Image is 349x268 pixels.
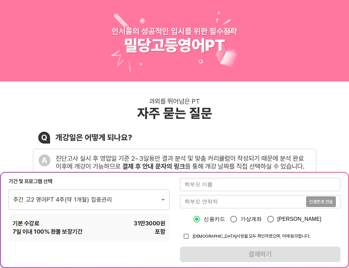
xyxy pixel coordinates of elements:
input: 학부모 연락처를 입력해주세요 [180,195,306,208]
input: 학부모 이름을 입력해주세요 [180,178,341,191]
div: 과외를 뛰어넘은 PT [149,97,200,105]
span: 가상계좌 [241,215,262,223]
span: 포함 [155,227,165,236]
div: A [39,154,50,166]
div: 인서울의 성공적인 입시를 위한 필수전략 [112,26,237,36]
span: 신용카드 [204,215,225,223]
span: 기본 수강료 [13,219,39,227]
span: [PERSON_NAME] [277,215,322,223]
span: 31만3000 원 [134,219,165,227]
div: 자주 묻는 질문 [137,105,212,121]
span: [DEMOGRAPHIC_DATA]사항을 모두 확인하였으며, 이에 동의합니다. [192,233,310,239]
div: 주간 고2 영어PT 4주(약 1개월) 집중관리 [9,189,169,210]
div: Q [38,132,50,144]
div: 진단고사 실시 후 영업일 기준 2~3일동안 결과 분석 및 맞춤 커리큘럼이 작성되기 때문에 분석 완료 이후에 개강이 가능하므로 를 통해 개강 날짜를 직접 선택하실 수 있습니다. [56,154,311,170]
div: 개강일은 어떻게 되나요? [55,133,132,142]
span: 7 일 이내 100% 환불 보장기간 [13,227,82,236]
b: 결제 후 안내 문자의 링크 [122,162,185,170]
div: 기간 및 프로그램 선택 [9,178,169,185]
div: 밀당고등영어PT [124,36,225,55]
